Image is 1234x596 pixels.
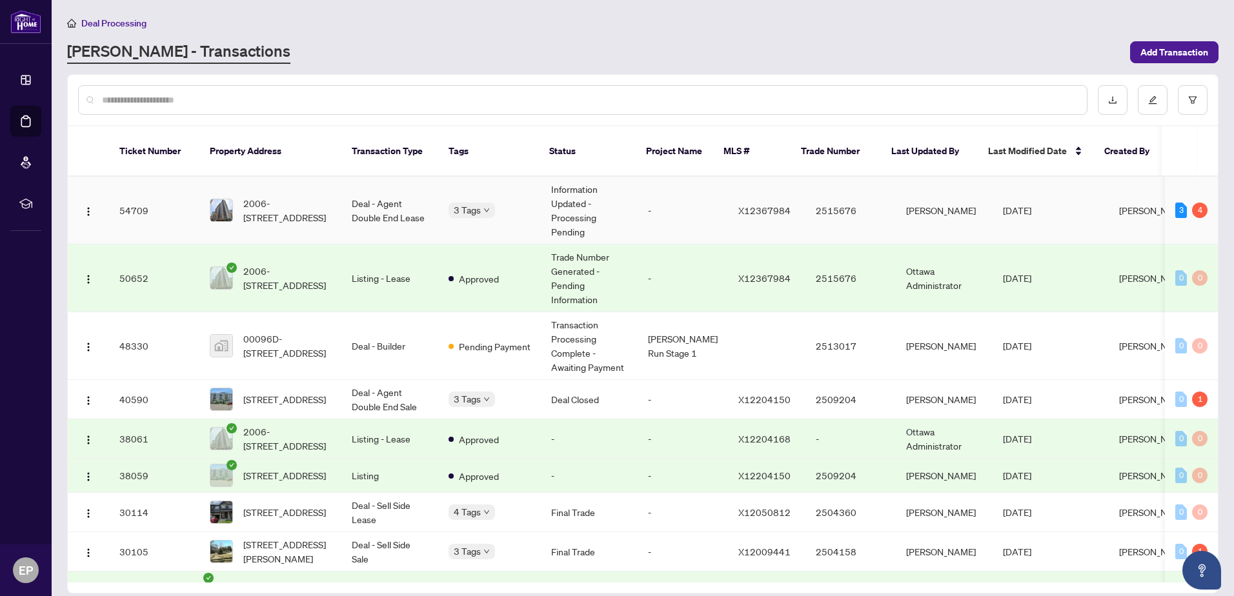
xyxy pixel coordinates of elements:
[1192,544,1208,559] div: 1
[978,126,1094,177] th: Last Modified Date
[341,459,438,493] td: Listing
[210,267,232,289] img: thumbnail-img
[738,433,791,444] span: X12204168
[1148,95,1157,104] span: edit
[243,468,326,482] span: [STREET_ADDRESS]
[483,548,490,555] span: down
[341,244,438,312] td: Listing - Lease
[638,532,728,571] td: -
[1175,203,1187,218] div: 3
[78,268,99,288] button: Logo
[483,207,490,214] span: down
[83,435,94,445] img: Logo
[243,537,331,566] span: [STREET_ADDRESS][PERSON_NAME]
[67,19,76,28] span: home
[1192,392,1208,407] div: 1
[881,126,978,177] th: Last Updated By
[341,312,438,380] td: Deal - Builder
[459,432,499,446] span: Approved
[1192,338,1208,353] div: 0
[541,459,638,493] td: -
[1192,468,1208,483] div: 0
[67,41,290,64] a: [PERSON_NAME] - Transactions
[541,532,638,571] td: Final Trade
[738,393,791,405] span: X12204150
[1192,270,1208,286] div: 0
[805,493,896,532] td: 2504360
[459,469,499,483] span: Approved
[1188,95,1197,104] span: filter
[805,244,896,312] td: 2515676
[454,504,481,519] span: 4 Tags
[1130,41,1219,63] button: Add Transaction
[483,396,490,402] span: down
[454,203,481,217] span: 3 Tags
[199,126,341,177] th: Property Address
[638,419,728,459] td: -
[896,459,993,493] td: [PERSON_NAME]
[738,546,791,557] span: X12009441
[210,501,232,523] img: thumbnail-img
[1192,203,1208,218] div: 4
[341,380,438,419] td: Deal - Agent Double End Sale
[210,335,232,357] img: thumbnail-img
[109,459,199,493] td: 38059
[738,470,791,481] span: X12204150
[83,342,94,352] img: Logo
[805,419,896,459] td: -
[459,272,499,286] span: Approved
[738,272,791,284] span: X12367984
[713,126,791,177] th: MLS #
[210,464,232,486] img: thumbnail-img
[227,423,237,433] span: check-circle
[243,264,331,292] span: 2006-[STREET_ADDRESS]
[78,200,99,221] button: Logo
[459,339,531,353] span: Pending Payment
[1119,204,1189,216] span: [PERSON_NAME]
[1098,85,1128,115] button: download
[1175,270,1187,286] div: 0
[1003,506,1031,518] span: [DATE]
[109,532,199,571] td: 30105
[83,508,94,519] img: Logo
[109,244,199,312] td: 50652
[341,493,438,532] td: Deal - Sell Side Lease
[1003,393,1031,405] span: [DATE]
[1003,204,1031,216] span: [DATE]
[1175,338,1187,353] div: 0
[227,263,237,273] span: check-circle
[83,548,94,558] img: Logo
[638,312,728,380] td: [PERSON_NAME] Run Stage 1
[341,419,438,459] td: Listing - Lease
[438,126,539,177] th: Tags
[1192,431,1208,446] div: 0
[83,395,94,406] img: Logo
[805,380,896,419] td: 2509204
[243,505,326,519] span: [STREET_ADDRESS]
[1119,470,1189,481] span: [PERSON_NAME]
[638,459,728,493] td: -
[78,465,99,486] button: Logo
[541,312,638,380] td: Transaction Processing Complete - Awaiting Payment
[109,419,199,459] td: 38061
[1003,546,1031,557] span: [DATE]
[1003,340,1031,352] span: [DATE]
[638,244,728,312] td: -
[78,428,99,449] button: Logo
[638,380,728,419] td: -
[483,509,490,515] span: down
[738,506,791,518] span: X12050812
[896,419,993,459] td: Ottawa Administrator
[1140,42,1208,63] span: Add Transaction
[109,126,199,177] th: Ticket Number
[896,532,993,571] td: [PERSON_NAME]
[1138,85,1168,115] button: edit
[109,177,199,244] td: 54709
[1119,340,1189,352] span: [PERSON_NAME]
[78,502,99,522] button: Logo
[541,493,638,532] td: Final Trade
[243,424,331,453] span: 2006-[STREET_ADDRESS]
[539,126,636,177] th: Status
[541,177,638,244] td: Information Updated - Processing Pending
[1178,85,1208,115] button: filter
